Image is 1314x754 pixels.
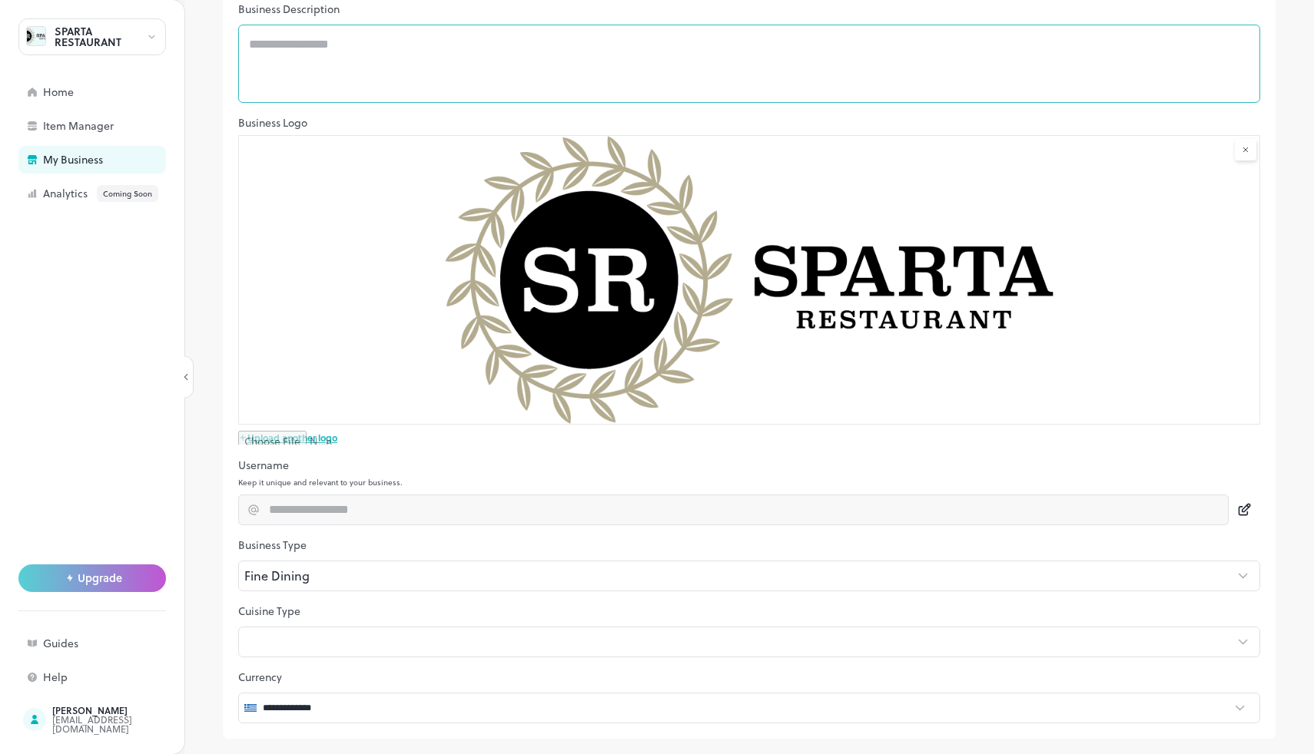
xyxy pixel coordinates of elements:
div: Analytics [43,185,197,202]
div: ​ [238,627,1235,657]
img: 1750274329696dst90lm69cc.png [239,136,1259,424]
div: My Business [43,154,197,165]
div: Home [43,87,197,98]
span: Upgrade [78,572,122,584]
div: [PERSON_NAME] [52,706,197,715]
img: avatar [27,27,45,45]
p: Cuisine Type [238,604,1260,619]
div: [EMAIL_ADDRESS][DOMAIN_NAME] [52,715,197,733]
p: Username [238,458,1260,473]
div: SPARTA RESTAURANT [55,26,146,48]
p: Business Description [238,2,1260,17]
button: Open [1224,693,1255,723]
div: Fine Dining [238,561,1235,591]
p: Keep it unique and relevant to your business. [238,478,1260,487]
div: Guides [43,638,197,649]
div: Help [43,672,197,683]
p: Currency [238,670,1260,685]
p: Business Type [238,537,1260,553]
div: Coming Soon [97,185,158,202]
div: Item Manager [43,121,197,131]
p: Business Logo [238,115,1260,131]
